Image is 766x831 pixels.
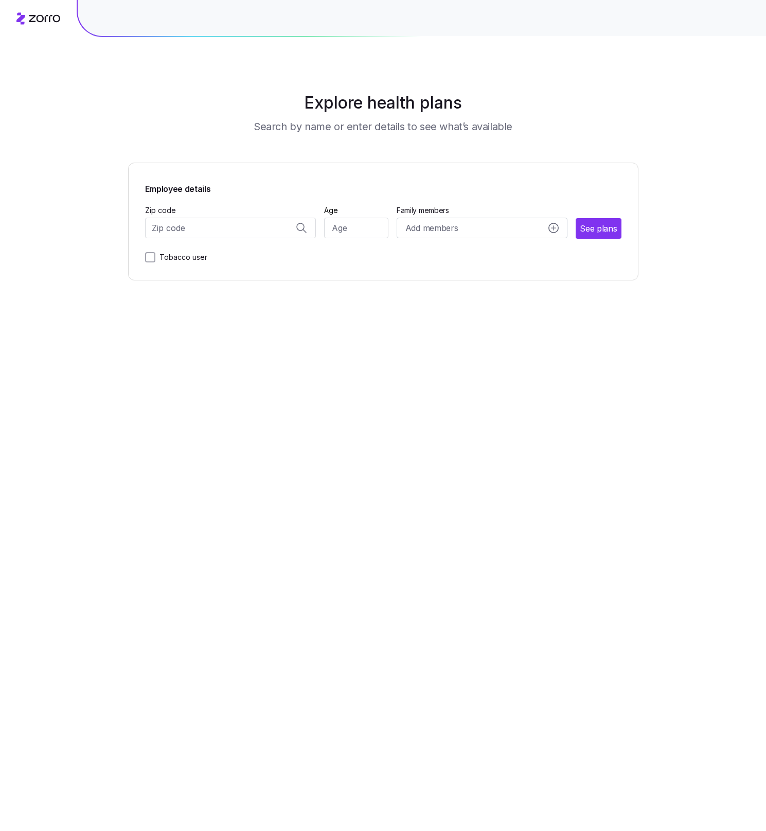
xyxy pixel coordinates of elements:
[324,218,388,238] input: Age
[145,180,211,196] span: Employee details
[397,205,568,216] span: Family members
[548,223,559,233] svg: add icon
[145,205,176,216] label: Zip code
[580,222,617,235] span: See plans
[405,222,458,235] span: Add members
[153,91,613,115] h1: Explore health plans
[397,218,568,238] button: Add membersadd icon
[254,119,512,134] h3: Search by name or enter details to see what’s available
[145,218,316,238] input: Zip code
[576,218,621,239] button: See plans
[324,205,338,216] label: Age
[155,251,207,263] label: Tobacco user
